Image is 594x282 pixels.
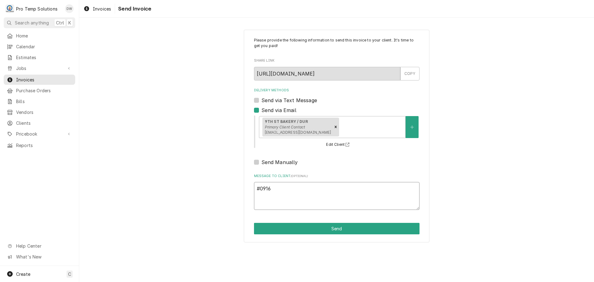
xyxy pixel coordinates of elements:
[410,125,414,129] svg: Create New Contact
[261,106,296,114] label: Send via Email
[116,5,151,13] span: Send Invoice
[16,98,72,105] span: Bills
[406,116,419,138] button: Create New Contact
[56,20,64,26] span: Ctrl
[68,20,71,26] span: K
[261,158,298,166] label: Send Manually
[254,174,420,210] div: Message to Client
[332,118,339,137] div: Remove [object Object]
[4,85,75,96] a: Purchase Orders
[265,130,331,135] span: [EMAIL_ADDRESS][DOMAIN_NAME]
[65,4,74,13] div: DW
[4,31,75,41] a: Home
[16,6,58,12] div: Pro Temp Solutions
[254,37,420,49] p: Please provide the following information to send this invoice to your client. It's time to get yo...
[265,125,305,129] em: Primary Client Contact
[16,142,72,149] span: Reports
[4,41,75,52] a: Calendar
[68,271,71,277] span: C
[16,33,72,39] span: Home
[16,76,72,83] span: Invoices
[254,88,420,166] div: Delivery Methods
[400,67,420,80] button: COPY
[4,252,75,262] a: Go to What's New
[16,54,72,61] span: Estimates
[93,6,111,12] span: Invoices
[254,223,420,234] div: Button Group Row
[254,58,420,63] label: Share Link
[254,58,420,80] div: Share Link
[15,20,49,26] span: Search anything
[16,43,72,50] span: Calendar
[4,118,75,128] a: Clients
[4,96,75,106] a: Bills
[4,63,75,73] a: Go to Jobs
[16,243,71,249] span: Help Center
[254,88,420,93] label: Delivery Methods
[6,4,14,13] div: Pro Temp Solutions's Avatar
[16,131,63,137] span: Pricebook
[16,271,30,277] span: Create
[254,223,420,234] div: Button Group
[16,87,72,94] span: Purchase Orders
[254,223,420,234] button: Send
[261,97,317,104] label: Send via Text Message
[81,4,114,14] a: Invoices
[16,109,72,115] span: Vendors
[6,4,14,13] div: P
[4,75,75,85] a: Invoices
[254,37,420,210] div: Invoice Send Form
[291,174,308,178] span: ( optional )
[16,254,71,260] span: What's New
[4,17,75,28] button: Search anythingCtrlK
[254,182,420,210] textarea: #091
[16,120,72,126] span: Clients
[244,30,429,242] div: Invoice Send
[325,141,352,149] button: Edit Client
[4,129,75,139] a: Go to Pricebook
[65,4,74,13] div: Dana Williams's Avatar
[16,65,63,72] span: Jobs
[4,107,75,117] a: Vendors
[254,174,420,179] label: Message to Client
[265,119,308,124] strong: 9TH ST BAKERY / DUR
[4,52,75,63] a: Estimates
[4,140,75,150] a: Reports
[4,241,75,251] a: Go to Help Center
